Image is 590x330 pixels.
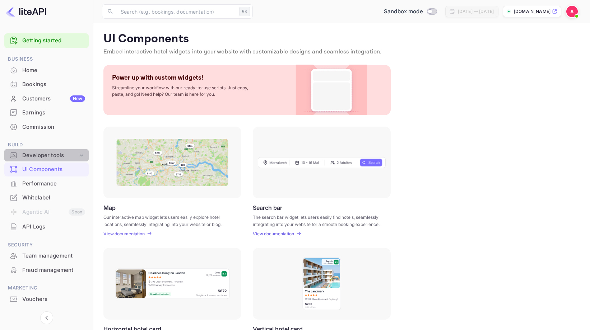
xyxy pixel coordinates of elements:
div: Developer tools [4,149,89,162]
div: Whitelabel [22,194,85,202]
a: Getting started [22,37,85,45]
div: Switch to Production mode [381,8,440,16]
img: Custom Widget PNG [302,65,361,115]
a: CustomersNew [4,92,89,105]
div: UI Components [22,165,85,174]
button: Collapse navigation [40,311,53,324]
div: Developer tools [22,151,78,160]
a: Team management [4,249,89,262]
div: Home [22,66,85,75]
div: CustomersNew [4,92,89,106]
img: Vertical hotel card Frame [302,257,342,311]
a: View documentation [103,231,147,236]
img: Horizontal hotel card Frame [115,268,230,300]
div: Earnings [4,106,89,120]
div: Performance [22,180,85,188]
div: Bookings [22,80,85,89]
a: Bookings [4,77,89,91]
div: Team management [4,249,89,263]
span: Sandbox mode [384,8,423,16]
a: Vouchers [4,292,89,306]
a: UI Components [4,162,89,176]
a: Whitelabel [4,191,89,204]
p: Power up with custom widgets! [112,74,203,82]
p: The search bar widget lets users easily find hotels, seamlessly integrating into your website for... [253,214,382,227]
div: Whitelabel [4,191,89,205]
p: Embed interactive hotel widgets into your website with customizable designs and seamless integrat... [103,48,580,56]
span: Business [4,55,89,63]
img: Search Frame [258,157,386,168]
a: View documentation [253,231,296,236]
a: Fraud management [4,263,89,277]
div: ⌘K [239,7,250,16]
div: [DATE] — [DATE] [458,8,494,15]
div: Bookings [4,77,89,91]
p: Map [103,204,116,211]
p: Search bar [253,204,282,211]
div: Earnings [22,109,85,117]
p: [DOMAIN_NAME] [514,8,550,15]
div: Performance [4,177,89,191]
div: Team management [22,252,85,260]
div: Customers [22,95,85,103]
img: Adyl Itto [566,6,578,17]
div: New [70,95,85,102]
a: Commission [4,120,89,133]
a: Performance [4,177,89,190]
div: Fraud management [22,266,85,274]
p: View documentation [253,231,294,236]
p: Streamline your workflow with our ready-to-use scripts. Just copy, paste, and go! Need help? Our ... [112,85,256,98]
div: API Logs [4,220,89,234]
div: UI Components [4,162,89,176]
div: Vouchers [22,295,85,303]
span: Marketing [4,284,89,292]
span: Security [4,241,89,249]
span: Build [4,141,89,149]
p: View documentation [103,231,145,236]
div: API Logs [22,223,85,231]
img: Map Frame [116,139,228,186]
a: Earnings [4,106,89,119]
input: Search (e.g. bookings, documentation) [116,4,236,19]
a: API Logs [4,220,89,233]
div: Getting started [4,33,89,48]
div: Vouchers [4,292,89,306]
a: Home [4,63,89,77]
p: Our interactive map widget lets users easily explore hotel locations, seamlessly integrating into... [103,214,232,227]
p: UI Components [103,32,580,46]
div: Commission [22,123,85,131]
img: LiteAPI logo [6,6,46,17]
div: Home [4,63,89,77]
